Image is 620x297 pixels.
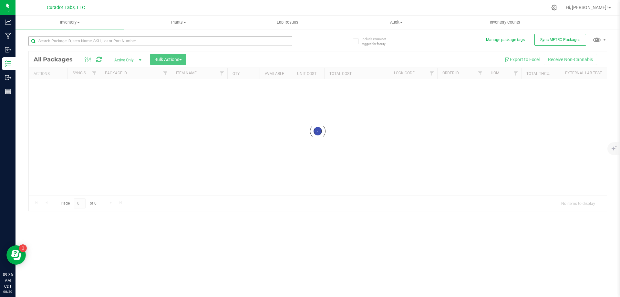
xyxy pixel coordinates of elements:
[3,272,13,289] p: 09:36 AM CDT
[5,74,11,81] inline-svg: Outbound
[233,16,342,29] a: Lab Results
[486,37,525,43] button: Manage package tags
[28,36,292,46] input: Search Package ID, Item Name, SKU, Lot or Part Number...
[566,5,608,10] span: Hi, [PERSON_NAME]!
[550,5,558,11] div: Manage settings
[451,16,560,29] a: Inventory Counts
[5,47,11,53] inline-svg: Inbound
[5,88,11,95] inline-svg: Reports
[5,19,11,25] inline-svg: Analytics
[540,37,580,42] span: Sync METRC Packages
[362,37,394,46] span: Include items not tagged for facility
[481,19,529,25] span: Inventory Counts
[534,34,586,46] button: Sync METRC Packages
[3,289,13,294] p: 08/20
[125,19,233,25] span: Plants
[15,16,124,29] a: Inventory
[5,33,11,39] inline-svg: Manufacturing
[268,19,307,25] span: Lab Results
[342,16,451,29] a: Audit
[342,19,450,25] span: Audit
[19,244,27,252] iframe: Resource center unread badge
[124,16,233,29] a: Plants
[5,60,11,67] inline-svg: Inventory
[47,5,85,10] span: Curador Labs, LLC
[6,245,26,265] iframe: Resource center
[15,19,124,25] span: Inventory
